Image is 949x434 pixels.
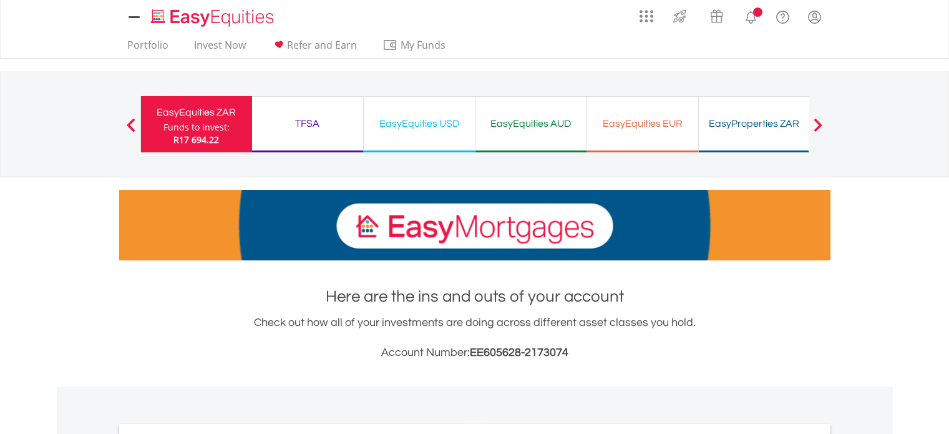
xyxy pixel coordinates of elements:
a: My Profile [799,3,830,31]
span: My Funds [382,37,464,53]
div: Funds to invest: [163,121,230,134]
a: Home page [146,3,279,28]
span: EE605628-2173074 [470,347,568,358]
img: thrive-v2.svg [669,6,690,26]
a: Portfolio [122,39,173,58]
img: vouchers-v2.svg [706,6,727,26]
a: Notifications [735,3,767,28]
div: EasyEquities ZAR [148,104,245,121]
a: Refer and Earn [266,39,362,58]
div: EasyEquities EUR [595,115,691,132]
div: EasyEquities USD [371,115,467,132]
span: Refer and Earn [287,38,357,52]
img: EasyMortage Promotion Banner [119,190,830,260]
button: Next [805,124,830,137]
div: TFSA [260,115,356,132]
span: R17 694.22 [173,134,219,145]
div: Check out how all of your investments are doing across different asset classes you hold. [119,314,830,362]
a: Invest Now [189,39,251,58]
div: EasyProperties ZAR [706,115,802,132]
button: Previous [119,124,144,137]
h3: Account Number: [119,344,830,362]
a: AppsGrid [631,3,661,23]
img: grid-menu-icon.svg [640,9,653,23]
a: Vouchers [698,3,735,26]
div: EasyEquities AUD [483,115,579,132]
a: FAQ's and Support [767,3,799,28]
h1: Here are the ins and outs of your account [119,285,830,308]
img: EasyEquities_Logo.png [148,7,279,28]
